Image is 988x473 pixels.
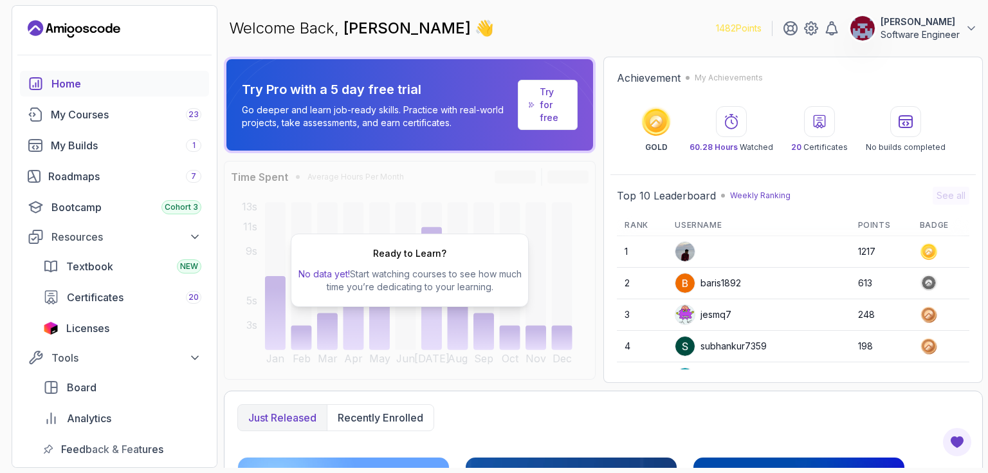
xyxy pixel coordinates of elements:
[20,102,209,127] a: courses
[191,171,196,181] span: 7
[20,133,209,158] a: builds
[850,268,912,299] td: 613
[165,202,198,212] span: Cohort 3
[850,299,912,331] td: 248
[866,142,946,153] p: No builds completed
[791,142,801,152] span: 20
[298,268,350,279] span: No data yet!
[850,15,978,41] button: user profile image[PERSON_NAME]Software Engineer
[518,80,578,130] a: Try for free
[242,104,513,129] p: Go deeper and learn job-ready skills. Practice with real-world projects, take assessments, and ea...
[35,436,209,462] a: feedback
[475,18,494,39] span: 👋
[667,215,850,236] th: Username
[675,274,695,293] img: user profile image
[248,410,316,425] p: Just released
[67,411,111,426] span: Analytics
[850,236,912,268] td: 1217
[730,190,791,201] p: Weekly Ranking
[35,254,209,279] a: textbook
[617,236,667,268] td: 1
[51,107,201,122] div: My Courses
[43,322,59,335] img: jetbrains icon
[942,427,973,458] button: Open Feedback Button
[373,247,446,260] h2: Ready to Learn?
[51,229,201,245] div: Resources
[35,315,209,341] a: licenses
[51,76,201,91] div: Home
[35,375,209,400] a: board
[66,320,109,336] span: Licenses
[20,225,209,248] button: Resources
[192,140,196,151] span: 1
[180,261,198,272] span: NEW
[35,284,209,310] a: certificates
[20,71,209,97] a: home
[716,22,762,35] p: 1482 Points
[617,331,667,362] td: 4
[675,305,695,324] img: default monster avatar
[881,28,960,41] p: Software Engineer
[67,290,123,305] span: Certificates
[28,19,120,39] a: Landing page
[66,259,113,274] span: Textbook
[617,188,716,203] h2: Top 10 Leaderboard
[20,163,209,189] a: roadmaps
[617,268,667,299] td: 2
[61,441,163,457] span: Feedback & Features
[850,362,912,394] td: 178
[791,142,848,153] p: Certificates
[297,268,523,293] p: Start watching courses to see how much time you’re dedicating to your learning.
[675,304,731,325] div: jesmq7
[188,109,199,120] span: 23
[675,336,767,357] div: subhankur7359
[343,19,475,37] span: [PERSON_NAME]
[850,331,912,362] td: 198
[850,215,912,236] th: Points
[20,194,209,220] a: bootcamp
[675,242,695,261] img: user profile image
[675,273,741,293] div: baris1892
[617,70,681,86] h2: Achievement
[35,405,209,431] a: analytics
[690,142,738,152] span: 60.28 Hours
[238,405,327,431] button: Just released
[675,368,695,387] img: user profile image
[51,350,201,366] div: Tools
[912,215,969,236] th: Badge
[617,215,667,236] th: Rank
[48,169,201,184] div: Roadmaps
[242,80,513,98] p: Try Pro with a 5 day free trial
[675,367,738,388] div: Reb00rn
[188,292,199,302] span: 20
[338,410,423,425] p: Recently enrolled
[617,299,667,331] td: 3
[67,380,96,395] span: Board
[675,337,695,356] img: user profile image
[229,18,494,39] p: Welcome Back,
[695,73,763,83] p: My Achievements
[540,86,567,124] a: Try for free
[327,405,434,431] button: Recently enrolled
[881,15,960,28] p: [PERSON_NAME]
[690,142,773,153] p: Watched
[617,362,667,394] td: 5
[933,187,969,205] button: See all
[51,138,201,153] div: My Builds
[51,199,201,215] div: Bootcamp
[20,346,209,369] button: Tools
[645,142,668,153] p: GOLD
[850,16,875,41] img: user profile image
